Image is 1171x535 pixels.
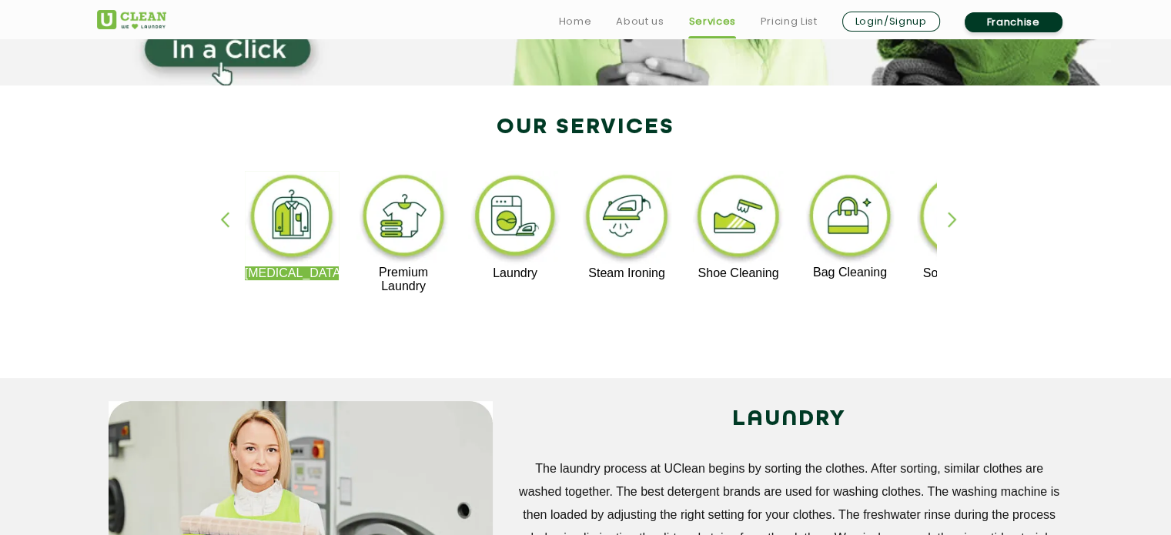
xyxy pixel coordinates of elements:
[468,266,563,280] p: Laundry
[965,12,1062,32] a: Franchise
[559,12,592,31] a: Home
[245,171,340,266] img: dry_cleaning_11zon.webp
[580,266,674,280] p: Steam Ironing
[688,12,735,31] a: Services
[356,171,451,266] img: premium_laundry_cleaning_11zon.webp
[803,171,898,266] img: bag_cleaning_11zon.webp
[803,266,898,279] p: Bag Cleaning
[468,171,563,266] img: laundry_cleaning_11zon.webp
[914,171,1009,266] img: sofa_cleaning_11zon.webp
[356,266,451,293] p: Premium Laundry
[97,10,166,29] img: UClean Laundry and Dry Cleaning
[580,171,674,266] img: steam_ironing_11zon.webp
[516,401,1063,438] h2: LAUNDRY
[245,266,340,280] p: [MEDICAL_DATA]
[691,266,786,280] p: Shoe Cleaning
[616,12,664,31] a: About us
[691,171,786,266] img: shoe_cleaning_11zon.webp
[914,266,1009,280] p: Sofa Cleaning
[842,12,940,32] a: Login/Signup
[761,12,818,31] a: Pricing List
